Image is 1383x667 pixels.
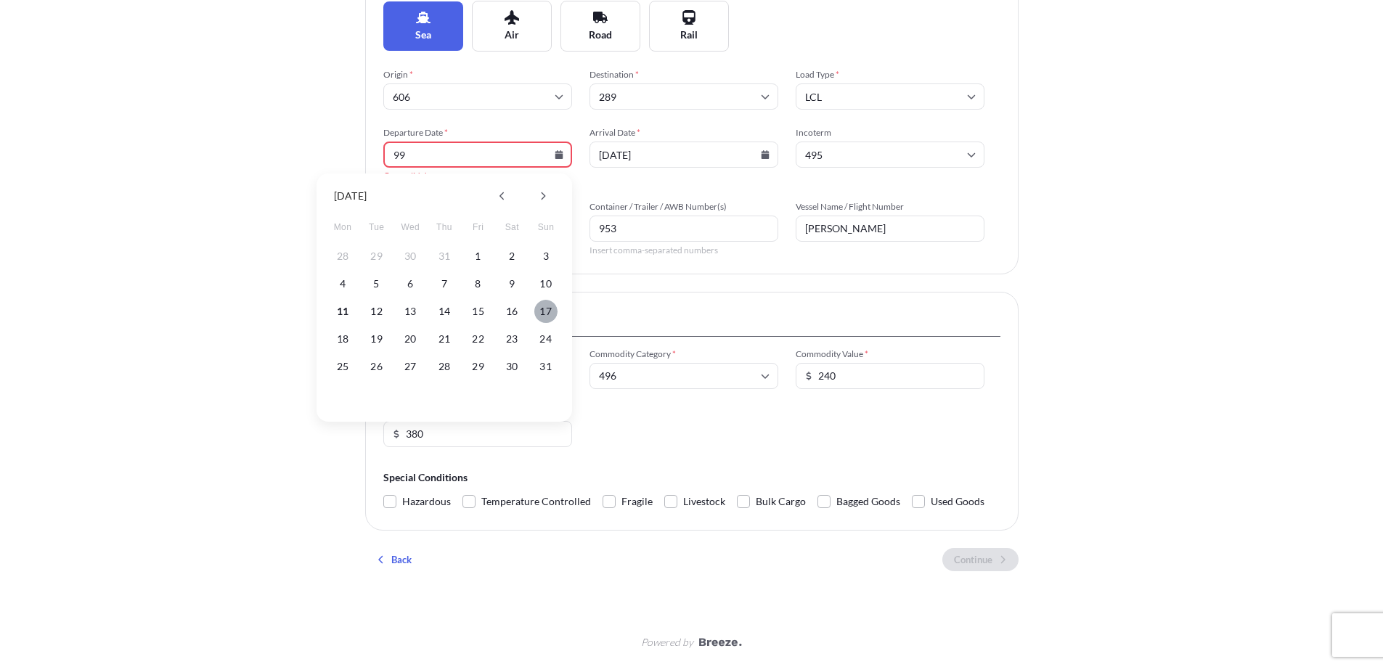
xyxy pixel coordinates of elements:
[331,272,354,295] button: 4
[589,348,778,360] span: Commodity Category
[621,491,653,512] span: Fragile
[533,213,559,242] span: Sunday
[383,127,572,139] span: Departure Date
[399,300,422,323] button: 13
[465,213,491,242] span: Friday
[415,28,431,42] span: Sea
[756,491,806,512] span: Bulk Cargo
[796,348,984,360] span: Commodity Value
[500,245,523,268] button: 2
[641,635,693,650] span: Powered by
[534,272,558,295] button: 10
[383,470,1000,485] span: Special Conditions
[649,1,729,52] button: Rail
[931,491,984,512] span: Used Goods
[481,491,591,512] span: Temperature Controlled
[433,327,456,351] button: 21
[383,142,572,168] input: MM/DD/YYYY
[560,1,640,52] button: Road
[500,272,523,295] button: 9
[534,300,558,323] button: 17
[331,300,354,323] button: 11
[433,245,456,268] button: 31
[365,245,388,268] button: 29
[331,245,354,268] button: 28
[683,491,725,512] span: Livestock
[589,245,778,256] span: Insert comma-separated numbers
[796,127,984,139] span: Incoterm
[796,142,984,168] input: Select...
[796,201,984,213] span: Vessel Name / Flight Number
[383,83,572,110] input: Origin port
[365,355,388,378] button: 26
[391,552,412,567] p: Back
[796,69,984,81] span: Load Type
[680,28,698,42] span: Rail
[836,491,900,512] span: Bagged Goods
[499,213,525,242] span: Saturday
[589,142,778,168] input: MM/DD/YYYY
[467,300,490,323] button: 15
[334,187,367,205] div: [DATE]
[399,355,422,378] button: 27
[365,300,388,323] button: 12
[365,327,388,351] button: 19
[589,28,612,42] span: Road
[330,213,356,242] span: Monday
[942,548,1019,571] button: Continue
[796,363,984,389] input: Enter amount
[431,213,457,242] span: Thursday
[331,355,354,378] button: 25
[467,327,490,351] button: 22
[402,491,451,512] span: Hazardous
[365,272,388,295] button: 5
[399,245,422,268] button: 30
[589,216,778,242] input: Number1, number2,...
[589,127,778,139] span: Arrival Date
[467,245,490,268] button: 1
[500,300,523,323] button: 16
[534,327,558,351] button: 24
[589,83,778,110] input: Destination port
[534,245,558,268] button: 3
[383,421,572,447] input: Enter amount
[364,213,390,242] span: Tuesday
[433,272,456,295] button: 7
[365,548,423,571] button: Back
[505,28,519,42] span: Air
[399,327,422,351] button: 20
[589,69,778,81] span: Destination
[383,1,463,51] button: Sea
[954,552,992,567] p: Continue
[500,327,523,351] button: 23
[534,355,558,378] button: 31
[796,83,984,110] input: Select...
[383,310,1000,324] span: Cargo Details
[383,69,572,81] span: Origin
[399,272,422,295] button: 6
[589,201,778,213] span: Container / Trailer / AWB Number(s)
[589,363,778,389] input: Select a commodity type
[467,272,490,295] button: 8
[500,355,523,378] button: 30
[467,355,490,378] button: 29
[433,355,456,378] button: 28
[472,1,552,52] button: Air
[433,300,456,323] button: 14
[397,213,423,242] span: Wednesday
[796,216,984,242] input: Enter name
[331,327,354,351] button: 18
